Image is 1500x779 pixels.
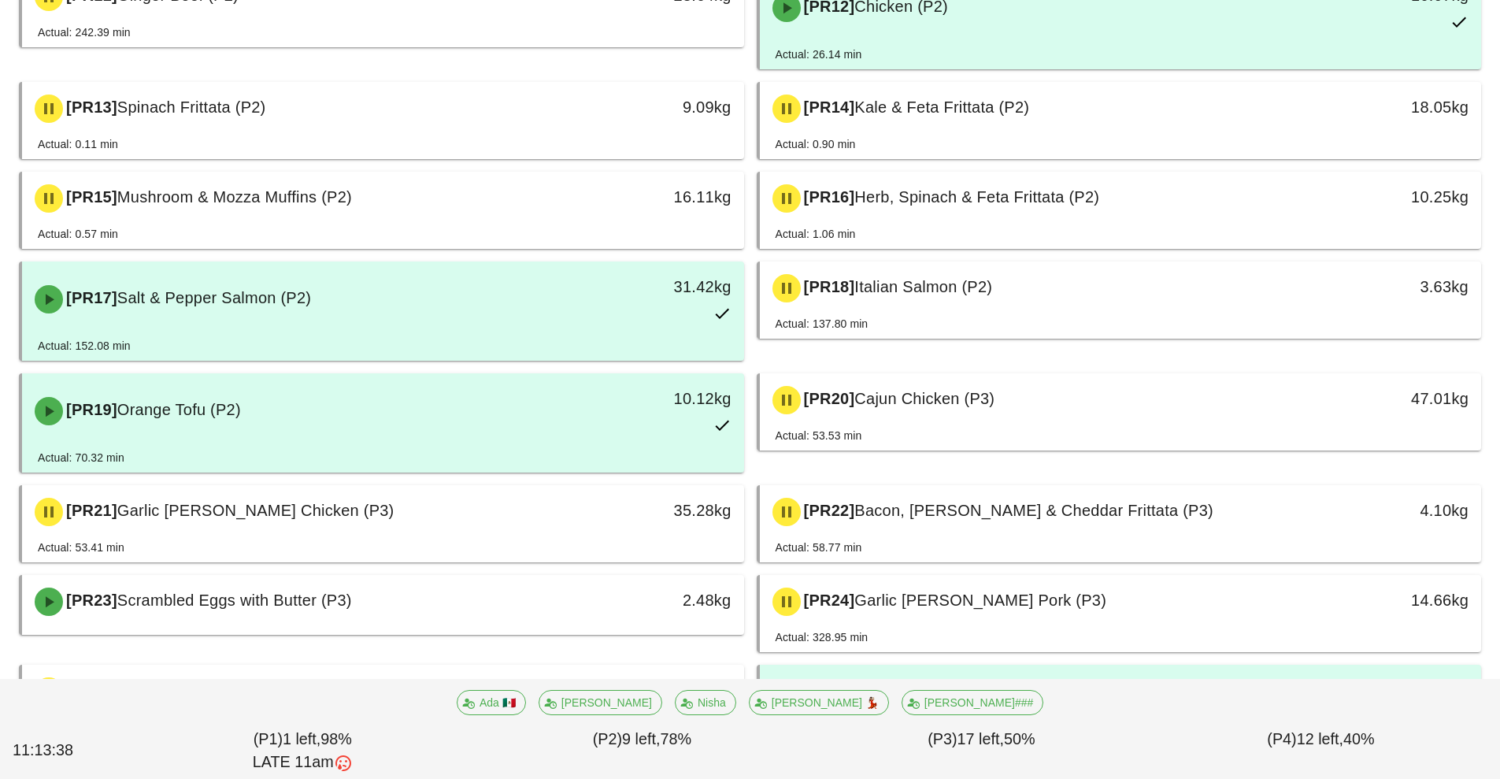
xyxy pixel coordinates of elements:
[38,337,131,354] div: Actual: 152.08 min
[571,274,731,299] div: 31.42kg
[854,390,994,407] span: Cajun Chicken (P3)
[776,629,869,646] div: Actual: 328.95 min
[854,278,992,295] span: Italian Salmon (P2)
[63,289,117,306] span: [PR17]
[38,225,118,243] div: Actual: 0.57 min
[117,98,266,116] span: Spinach Frittata (P2)
[9,736,133,766] div: 11:13:38
[1309,588,1469,613] div: 14.66kg
[63,502,117,519] span: [PR21]
[957,730,1004,747] span: 17 left,
[38,135,118,153] div: Actual: 0.11 min
[38,539,124,556] div: Actual: 53.41 min
[801,502,855,519] span: [PR22]
[1151,725,1491,777] div: (P4) 40%
[801,278,855,295] span: [PR18]
[1309,498,1469,523] div: 4.10kg
[117,289,311,306] span: Salt & Pepper Salmon (P2)
[812,725,1151,777] div: (P3) 50%
[136,751,469,774] div: LATE 11am
[63,188,117,206] span: [PR15]
[801,592,855,609] span: [PR24]
[117,592,352,609] span: Scrambled Eggs with Butter (P3)
[685,691,726,714] span: Nisha
[571,498,731,523] div: 35.28kg
[133,725,472,777] div: (P1) 98%
[549,691,652,714] span: [PERSON_NAME]
[776,225,856,243] div: Actual: 1.06 min
[63,401,117,418] span: [PR19]
[571,184,731,210] div: 16.11kg
[776,539,862,556] div: Actual: 58.77 min
[801,98,855,116] span: [PR14]
[1309,184,1469,210] div: 10.25kg
[63,98,117,116] span: [PR13]
[467,691,516,714] span: Ada 🇲🇽
[571,386,731,411] div: 10.12kg
[854,98,1029,116] span: Kale & Feta Frittata (P2)
[854,502,1213,519] span: Bacon, [PERSON_NAME] & Cheddar Frittata (P3)
[1309,386,1469,411] div: 47.01kg
[912,691,1034,714] span: [PERSON_NAME]###
[801,390,855,407] span: [PR20]
[801,188,855,206] span: [PR16]
[38,24,131,41] div: Actual: 242.39 min
[854,188,1099,206] span: Herb, Spinach & Feta Frittata (P2)
[571,588,731,613] div: 2.48kg
[776,427,862,444] div: Actual: 53.53 min
[283,730,320,747] span: 1 left,
[571,677,731,703] div: 1.97kg
[472,725,812,777] div: (P2) 78%
[776,315,869,332] div: Actual: 137.80 min
[117,401,241,418] span: Orange Tofu (P2)
[1309,677,1469,703] div: 7.29kg
[571,95,731,120] div: 9.09kg
[776,46,862,63] div: Actual: 26.14 min
[776,135,856,153] div: Actual: 0.90 min
[117,502,394,519] span: Garlic [PERSON_NAME] Chicken (P3)
[759,691,879,714] span: [PERSON_NAME] 💃🏽
[622,730,660,747] span: 9 left,
[854,592,1106,609] span: Garlic [PERSON_NAME] Pork (P3)
[117,188,352,206] span: Mushroom & Mozza Muffins (P2)
[1297,730,1343,747] span: 12 left,
[1309,95,1469,120] div: 18.05kg
[63,592,117,609] span: [PR23]
[1309,274,1469,299] div: 3.63kg
[38,449,124,466] div: Actual: 70.32 min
